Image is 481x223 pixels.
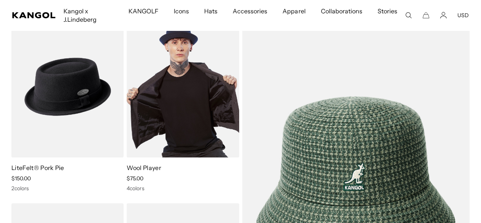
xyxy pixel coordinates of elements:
[127,164,161,172] a: Wool Player
[11,164,64,172] a: LiteFelt® Pork Pie
[405,12,412,19] summary: Search here
[422,12,429,19] button: Cart
[12,12,56,18] a: Kangol
[11,16,124,157] img: LiteFelt® Pork Pie
[11,185,124,192] div: 2 colors
[127,175,143,182] span: $75.00
[440,12,447,19] a: Account
[127,16,239,157] img: Wool Player
[457,12,469,19] button: USD
[11,175,31,182] span: $150.00
[127,185,239,192] div: 4 colors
